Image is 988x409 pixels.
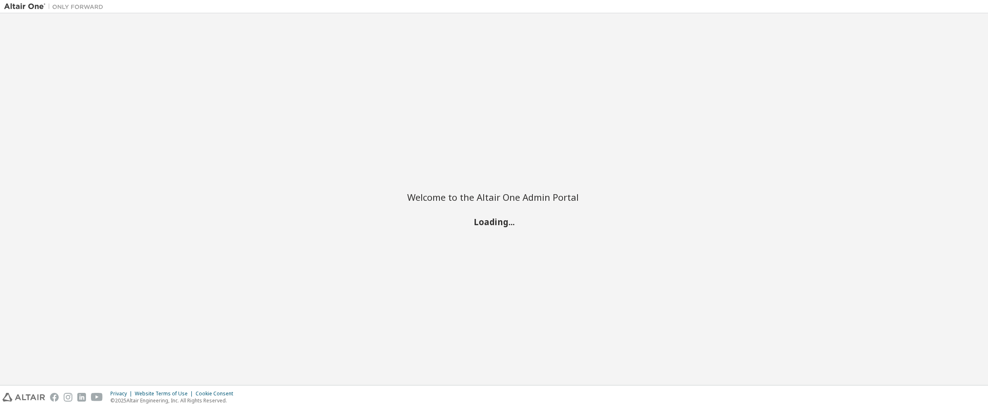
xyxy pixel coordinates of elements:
[135,390,196,397] div: Website Terms of Use
[4,2,107,11] img: Altair One
[407,216,581,227] h2: Loading...
[2,393,45,402] img: altair_logo.svg
[77,393,86,402] img: linkedin.svg
[196,390,238,397] div: Cookie Consent
[407,191,581,203] h2: Welcome to the Altair One Admin Portal
[64,393,72,402] img: instagram.svg
[110,397,238,404] p: © 2025 Altair Engineering, Inc. All Rights Reserved.
[91,393,103,402] img: youtube.svg
[110,390,135,397] div: Privacy
[50,393,59,402] img: facebook.svg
